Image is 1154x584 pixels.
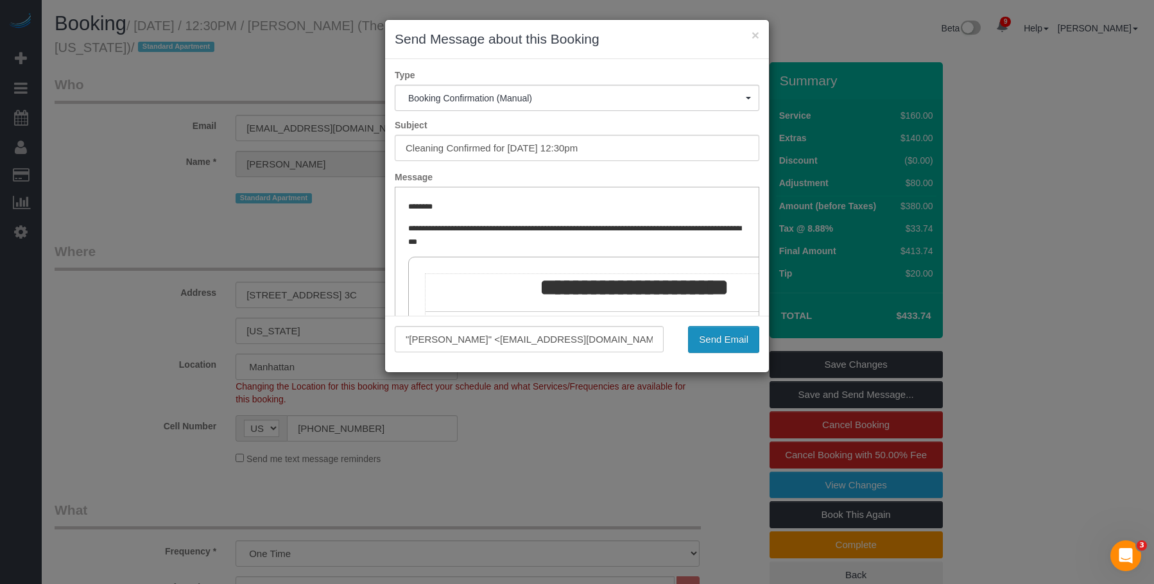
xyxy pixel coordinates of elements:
button: Send Email [688,326,759,353]
button: Booking Confirmation (Manual) [395,85,759,111]
label: Subject [385,119,769,132]
span: Booking Confirmation (Manual) [408,93,746,103]
label: Type [385,69,769,82]
iframe: Rich Text Editor, editor1 [395,187,759,388]
button: × [752,28,759,42]
span: 3 [1137,540,1147,551]
input: Subject [395,135,759,161]
h3: Send Message about this Booking [395,30,759,49]
iframe: Intercom live chat [1110,540,1141,571]
label: Message [385,171,769,184]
